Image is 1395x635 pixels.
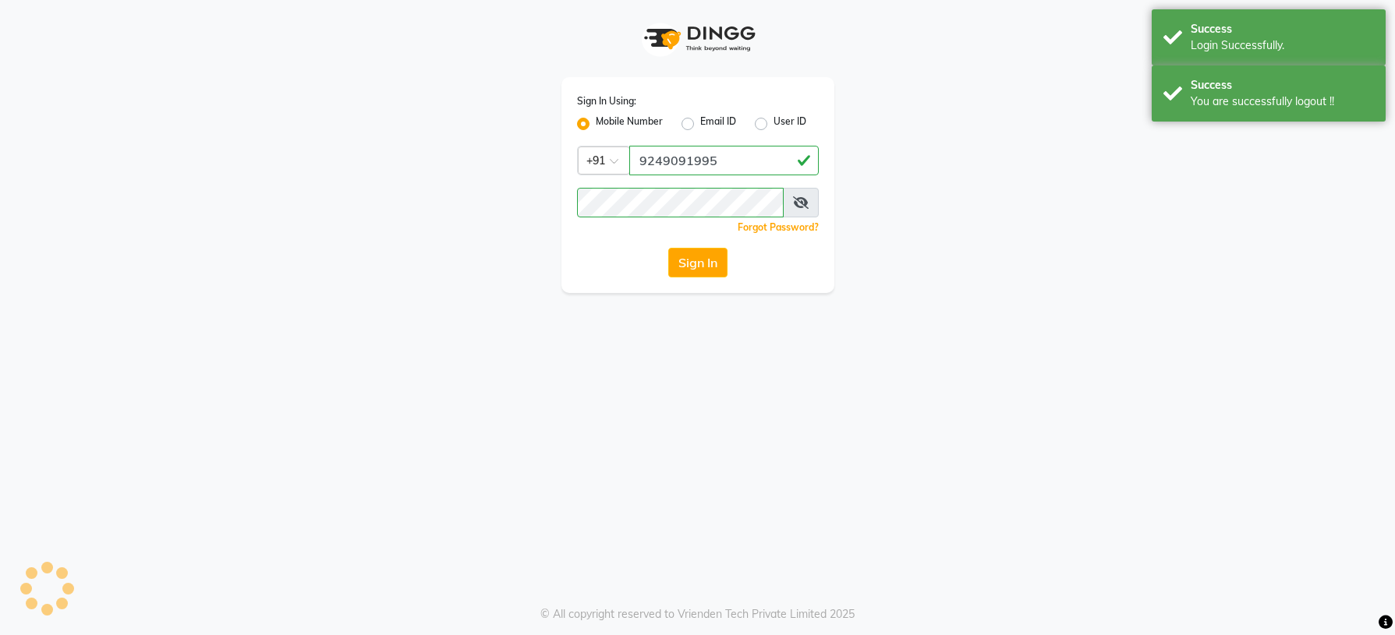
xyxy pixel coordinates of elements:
[700,115,736,133] label: Email ID
[1191,77,1374,93] div: Success
[774,115,806,133] label: User ID
[1191,21,1374,37] div: Success
[596,115,663,133] label: Mobile Number
[577,94,636,108] label: Sign In Using:
[1191,37,1374,54] div: Login Successfully.
[1191,93,1374,110] div: You are successfully logout !!
[738,221,819,233] a: Forgot Password?
[636,16,760,62] img: logo1.svg
[577,188,784,217] input: Username
[629,146,819,175] input: Username
[668,248,728,277] button: Sign In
